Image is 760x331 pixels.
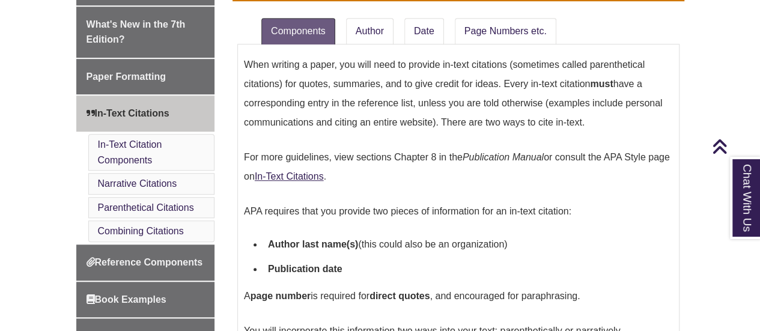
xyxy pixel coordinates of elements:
[76,7,215,58] a: What's New in the 7th Edition?
[244,50,673,137] p: When writing a paper, you will need to provide in-text citations (sometimes called parenthetical ...
[76,282,215,318] a: Book Examples
[244,282,673,311] p: A is required for , and encouraged for paraphrasing.
[87,19,186,45] span: What's New in the 7th Edition?
[404,18,444,44] a: Date
[590,79,613,89] strong: must
[268,264,342,274] strong: Publication date
[98,226,184,236] a: Combining Citations
[369,291,430,301] strong: direct quotes
[255,171,324,181] a: In-Text Citations
[76,96,215,132] a: In-Text Citations
[263,232,673,257] li: (this could also be an organization)
[98,202,194,213] a: Parenthetical Citations
[87,108,169,118] span: In-Text Citations
[455,18,556,44] a: Page Numbers etc.
[76,244,215,281] a: Reference Components
[463,152,544,162] em: Publication Manual
[251,291,311,301] strong: page number
[712,138,757,154] a: Back to Top
[87,257,203,267] span: Reference Components
[87,294,166,305] span: Book Examples
[244,197,673,226] p: APA requires that you provide two pieces of information for an in-text citation:
[244,143,673,191] p: For more guidelines, view sections Chapter 8 in the or consult the APA Style page on .
[346,18,394,44] a: Author
[87,71,166,82] span: Paper Formatting
[98,139,162,165] a: In-Text Citation Components
[268,239,358,249] strong: Author last name(s)
[76,59,215,95] a: Paper Formatting
[261,18,335,44] a: Components
[98,178,177,189] a: Narrative Citations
